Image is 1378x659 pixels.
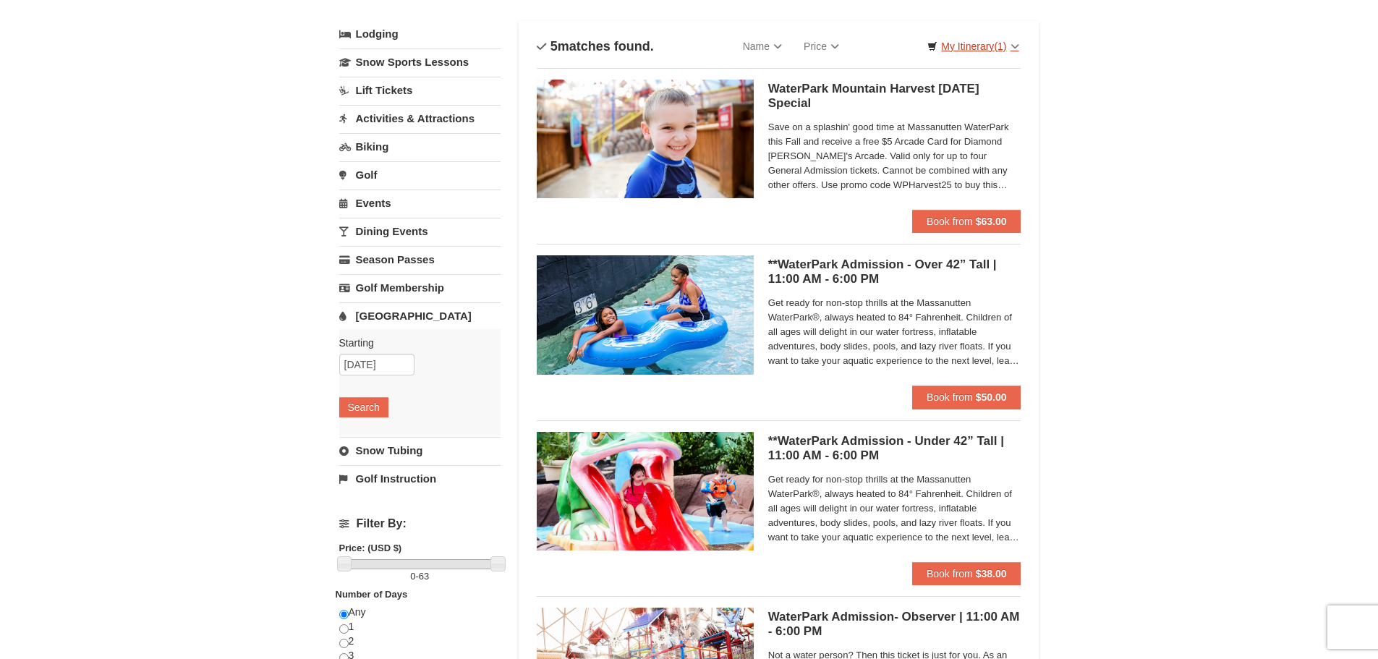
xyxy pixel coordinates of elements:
span: (1) [994,41,1006,52]
strong: $38.00 [976,568,1007,579]
span: Get ready for non-stop thrills at the Massanutten WaterPark®, always heated to 84° Fahrenheit. Ch... [768,296,1021,368]
label: - [339,569,501,584]
h4: Filter By: [339,517,501,530]
span: 5 [550,39,558,54]
button: Book from $63.00 [912,210,1021,233]
a: Golf Instruction [339,465,501,492]
strong: $50.00 [976,391,1007,403]
h5: **WaterPark Admission - Over 42” Tall | 11:00 AM - 6:00 PM [768,258,1021,286]
a: Price [793,32,850,61]
a: [GEOGRAPHIC_DATA] [339,302,501,329]
span: Book from [927,391,973,403]
button: Book from $38.00 [912,562,1021,585]
a: Season Passes [339,246,501,273]
a: Golf Membership [339,274,501,301]
h5: WaterPark Mountain Harvest [DATE] Special [768,82,1021,111]
img: 6619917-726-5d57f225.jpg [537,255,754,374]
span: 0 [410,571,415,582]
img: 6619917-738-d4d758dd.jpg [537,432,754,550]
a: Golf [339,161,501,188]
a: Activities & Attractions [339,105,501,132]
h5: WaterPark Admission- Observer | 11:00 AM - 6:00 PM [768,610,1021,639]
a: Snow Sports Lessons [339,48,501,75]
h5: **WaterPark Admission - Under 42” Tall | 11:00 AM - 6:00 PM [768,434,1021,463]
a: Dining Events [339,218,501,245]
a: Snow Tubing [339,437,501,464]
strong: Price: (USD $) [339,543,402,553]
a: Lodging [339,21,501,47]
h4: matches found. [537,39,654,54]
a: Events [339,190,501,216]
label: Starting [339,336,490,350]
span: Book from [927,568,973,579]
a: Biking [339,133,501,160]
a: My Itinerary(1) [918,35,1028,57]
button: Book from $50.00 [912,386,1021,409]
strong: $63.00 [976,216,1007,227]
span: 63 [419,571,429,582]
a: Name [732,32,793,61]
a: Lift Tickets [339,77,501,103]
span: Get ready for non-stop thrills at the Massanutten WaterPark®, always heated to 84° Fahrenheit. Ch... [768,472,1021,545]
img: 6619917-1412-d332ca3f.jpg [537,80,754,198]
span: Book from [927,216,973,227]
span: Save on a splashin' good time at Massanutten WaterPark this Fall and receive a free $5 Arcade Car... [768,120,1021,192]
button: Search [339,397,388,417]
strong: Number of Days [336,589,408,600]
